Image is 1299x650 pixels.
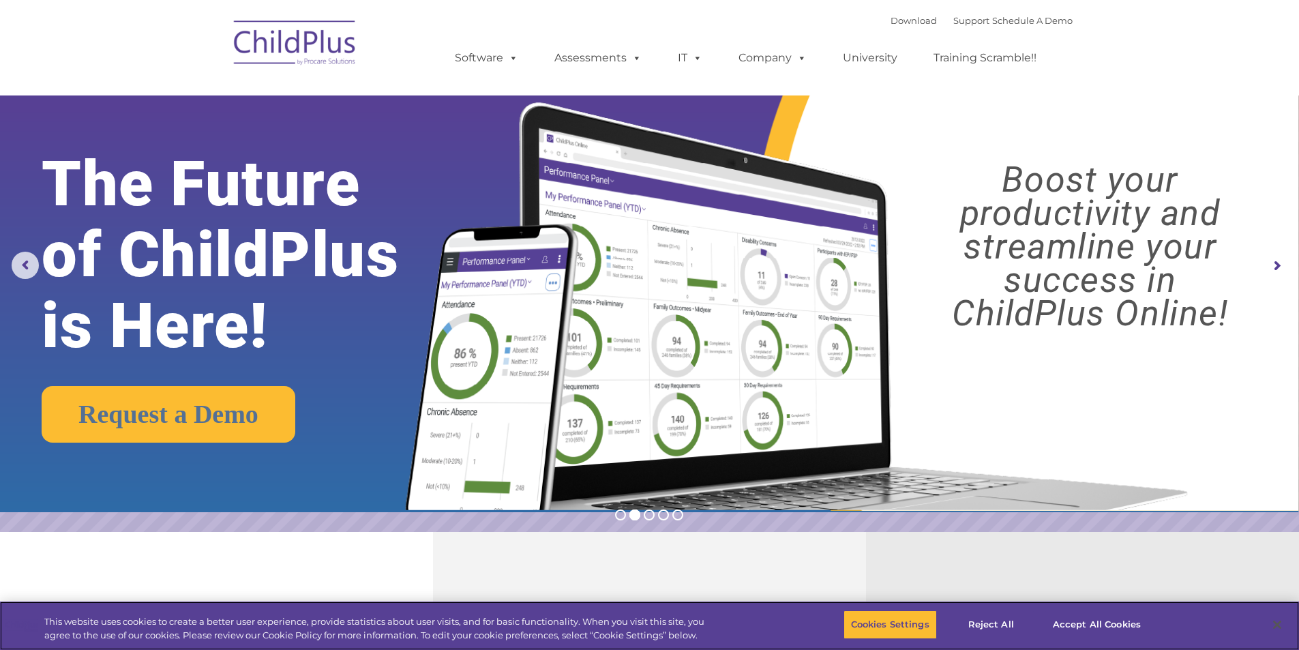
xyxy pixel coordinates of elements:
[1262,610,1292,640] button: Close
[891,15,937,26] a: Download
[1045,610,1148,639] button: Accept All Cookies
[829,44,911,72] a: University
[843,610,937,639] button: Cookies Settings
[953,15,989,26] a: Support
[891,15,1073,26] font: |
[725,44,820,72] a: Company
[190,90,231,100] span: Last name
[190,146,248,156] span: Phone number
[664,44,716,72] a: IT
[441,44,532,72] a: Software
[949,610,1034,639] button: Reject All
[44,615,715,642] div: This website uses cookies to create a better user experience, provide statistics about user visit...
[42,149,456,361] rs-layer: The Future of ChildPlus is Here!
[42,386,295,443] a: Request a Demo
[992,15,1073,26] a: Schedule A Demo
[920,44,1050,72] a: Training Scramble!!
[897,163,1283,330] rs-layer: Boost your productivity and streamline your success in ChildPlus Online!
[227,11,363,79] img: ChildPlus by Procare Solutions
[541,44,655,72] a: Assessments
